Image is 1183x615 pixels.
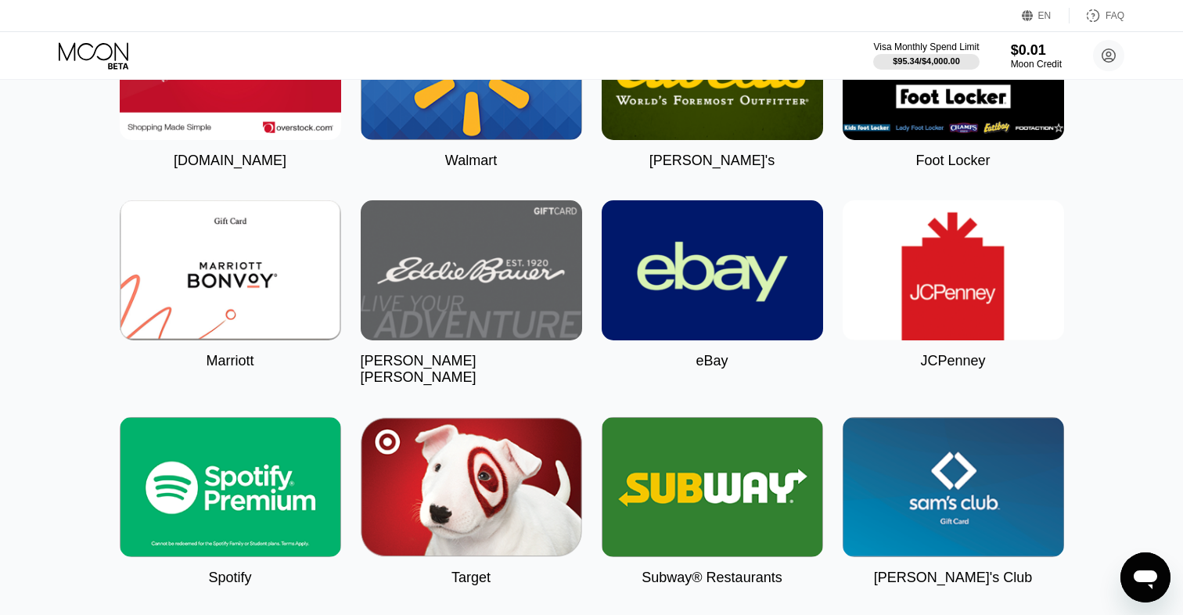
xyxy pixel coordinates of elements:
div: Moon Credit [1011,59,1062,70]
div: [PERSON_NAME]'s [649,153,775,169]
div: Visa Monthly Spend Limit [873,41,979,52]
div: Visa Monthly Spend Limit$95.34/$4,000.00 [873,41,979,70]
div: $95.34 / $4,000.00 [893,56,960,66]
div: JCPenney [920,353,985,369]
div: Marriott [206,353,253,369]
div: Target [451,570,491,586]
iframe: Button to launch messaging window [1120,552,1170,602]
div: Foot Locker [915,153,990,169]
div: Spotify [208,570,251,586]
div: [PERSON_NAME] [PERSON_NAME] [361,353,582,386]
div: $0.01Moon Credit [1011,42,1062,70]
div: EN [1038,10,1052,21]
div: [PERSON_NAME]'s Club [874,570,1033,586]
div: [DOMAIN_NAME] [174,153,286,169]
div: Subway® Restaurants [642,570,782,586]
div: FAQ [1070,8,1124,23]
div: EN [1022,8,1070,23]
div: $0.01 [1011,42,1062,59]
div: FAQ [1106,10,1124,21]
div: Walmart [445,153,497,169]
div: eBay [696,353,728,369]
